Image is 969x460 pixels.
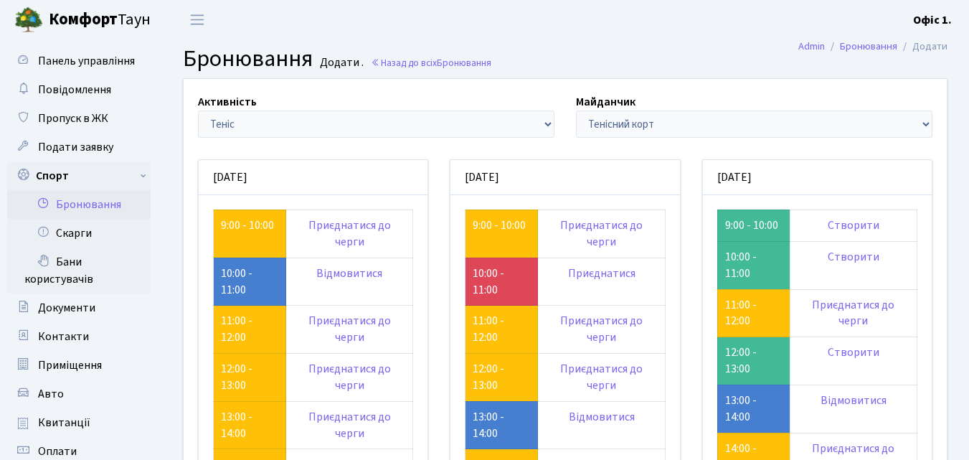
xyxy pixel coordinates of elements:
[221,266,252,298] a: 10:00 - 11:00
[316,266,382,281] a: Відмовитися
[568,266,635,281] a: Приєднатися
[221,313,252,345] a: 11:00 - 12:00
[560,313,643,345] a: Приєднатися до черги
[221,217,274,233] a: 9:00 - 10:00
[49,8,118,31] b: Комфорт
[38,386,64,402] span: Авто
[38,300,95,316] span: Документи
[473,409,504,441] a: 13:00 - 14:00
[717,210,790,241] td: 9:00 - 10:00
[7,294,151,322] a: Документи
[198,93,257,111] label: Активність
[7,47,151,75] a: Панель управління
[798,39,825,54] a: Admin
[840,39,897,54] a: Бронювання
[828,217,879,233] a: Створити
[38,111,108,126] span: Пропуск в ЖК
[38,82,111,98] span: Повідомлення
[717,241,790,289] td: 10:00 - 11:00
[7,351,151,380] a: Приміщення
[7,219,151,248] a: Скарги
[821,393,887,408] a: Відмовитися
[828,249,879,265] a: Створити
[49,8,151,32] span: Таун
[725,297,757,329] a: 11:00 - 12:00
[777,32,969,62] nav: breadcrumb
[38,329,89,344] span: Контакти
[576,93,635,111] label: Майданчик
[308,313,391,345] a: Приєднатися до черги
[221,361,252,393] a: 12:00 - 13:00
[38,443,77,459] span: Оплати
[717,337,790,385] td: 12:00 - 13:00
[7,161,151,190] a: Спорт
[7,190,151,219] a: Бронювання
[308,361,391,393] a: Приєднатися до черги
[473,217,526,233] a: 9:00 - 10:00
[560,217,643,250] a: Приєднатися до черги
[703,160,932,195] div: [DATE]
[473,266,504,298] a: 10:00 - 11:00
[725,393,757,425] a: 13:00 - 14:00
[38,357,102,373] span: Приміщення
[897,39,947,55] li: Додати
[371,56,491,70] a: Назад до всіхБронювання
[38,53,135,69] span: Панель управління
[473,361,504,393] a: 12:00 - 13:00
[221,409,252,441] a: 13:00 - 14:00
[199,160,427,195] div: [DATE]
[913,11,952,29] a: Офіс 1.
[560,361,643,393] a: Приєднатися до черги
[7,133,151,161] a: Подати заявку
[38,415,90,431] span: Квитанції
[183,42,313,75] span: Бронювання
[308,217,391,250] a: Приєднатися до черги
[812,297,894,329] a: Приєднатися до черги
[913,12,952,28] b: Офіс 1.
[7,104,151,133] a: Пропуск в ЖК
[569,409,635,425] a: Відмовитися
[473,313,504,345] a: 11:00 - 12:00
[308,409,391,441] a: Приєднатися до черги
[7,380,151,408] a: Авто
[317,56,364,70] small: Додати .
[38,139,113,155] span: Подати заявку
[450,160,679,195] div: [DATE]
[7,322,151,351] a: Контакти
[14,6,43,34] img: logo.png
[7,408,151,437] a: Квитанції
[7,75,151,104] a: Повідомлення
[828,344,879,360] a: Створити
[7,248,151,294] a: Бани користувачів
[179,8,215,32] button: Переключити навігацію
[437,56,491,70] span: Бронювання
